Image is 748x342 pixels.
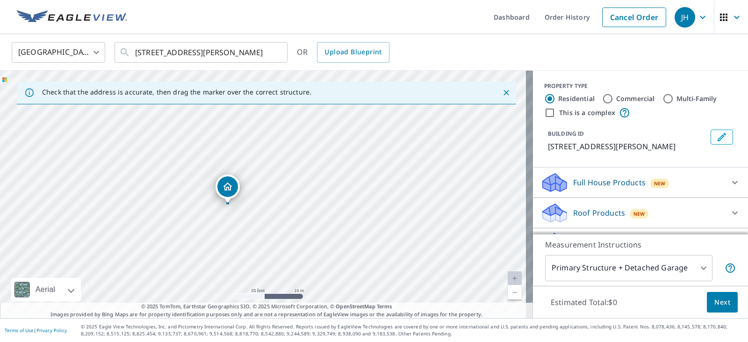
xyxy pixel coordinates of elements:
div: Roof ProductsNew [540,202,741,224]
p: | [5,327,67,333]
a: Current Level 20, Zoom Out [508,285,522,299]
div: Solar ProductsNew [540,232,741,255]
div: Dropped pin, building 1, Residential property, 2860 Aaron Branch Way Sevierville, TN 37876 [216,175,240,204]
button: Next [707,292,738,313]
span: New [633,210,645,218]
a: Current Level 20, Zoom In Disabled [508,271,522,285]
span: New [654,180,666,187]
p: Check that the address is accurate, then drag the marker over the correct structure. [42,88,311,96]
span: Your report will include the primary structure and a detached garage if one exists. [725,262,736,274]
div: [GEOGRAPHIC_DATA] [12,39,105,65]
p: BUILDING ID [548,130,584,138]
a: OpenStreetMap [336,303,375,310]
a: Terms of Use [5,327,34,334]
button: Close [500,87,512,99]
button: Edit building 1 [711,130,733,145]
span: Upload Blueprint [324,46,381,58]
label: Commercial [616,94,655,103]
p: Estimated Total: $0 [543,292,625,313]
div: Aerial [33,278,58,301]
p: [STREET_ADDRESS][PERSON_NAME] [548,141,707,152]
label: This is a complex [559,108,615,117]
label: Multi-Family [676,94,717,103]
a: Terms [377,303,392,310]
a: Privacy Policy [36,327,67,334]
span: © 2025 TomTom, Earthstar Geographics SIO, © 2025 Microsoft Corporation, © [141,303,392,311]
label: Residential [558,94,595,103]
div: JH [675,7,695,28]
span: Next [714,297,730,308]
p: Measurement Instructions [545,239,736,250]
a: Cancel Order [602,7,666,27]
div: Aerial [11,278,81,301]
p: Roof Products [573,207,625,218]
input: Search by address or latitude-longitude [135,39,268,65]
img: EV Logo [17,10,127,24]
a: Upload Blueprint [317,42,389,63]
div: OR [297,42,389,63]
div: PROPERTY TYPE [544,82,737,90]
p: Full House Products [573,177,646,188]
div: Primary Structure + Detached Garage [545,255,712,281]
p: © 2025 Eagle View Technologies, Inc. and Pictometry International Corp. All Rights Reserved. Repo... [81,323,743,337]
div: Full House ProductsNew [540,171,741,194]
